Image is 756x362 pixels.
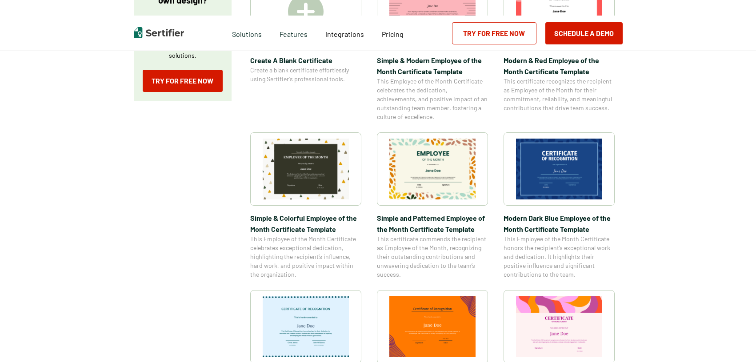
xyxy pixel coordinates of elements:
[250,66,361,84] span: Create a blank certificate effortlessly using Sertifier’s professional tools.
[377,55,488,77] span: Simple & Modern Employee of the Month Certificate Template
[143,70,223,92] a: Try for Free Now
[545,22,623,44] button: Schedule a Demo
[382,30,404,38] span: Pricing
[377,212,488,235] span: Simple and Patterned Employee of the Month Certificate Template
[504,55,615,77] span: Modern & Red Employee of the Month Certificate Template
[504,235,615,279] span: This Employee of the Month Certificate honors the recipient’s exceptional work and dedication. It...
[382,28,404,39] a: Pricing
[250,235,361,279] span: This Employee of the Month Certificate celebrates exceptional dedication, highlighting the recipi...
[263,139,349,199] img: Simple & Colorful Employee of the Month Certificate Template
[250,55,361,66] span: Create A Blank Certificate
[134,27,184,38] img: Sertifier | Digital Credentialing Platform
[504,132,615,279] a: Modern Dark Blue Employee of the Month Certificate TemplateModern Dark Blue Employee of the Month...
[377,235,488,279] span: This certificate commends the recipient as Employee of the Month, recognizing their outstanding c...
[377,132,488,279] a: Simple and Patterned Employee of the Month Certificate TemplateSimple and Patterned Employee of t...
[232,28,262,39] span: Solutions
[325,30,364,38] span: Integrations
[389,296,476,357] img: Certificate of Recognition for Pastor
[263,296,349,357] img: Certificate of Recognition for Teachers Template
[452,22,536,44] a: Try for Free Now
[250,132,361,279] a: Simple & Colorful Employee of the Month Certificate TemplateSimple & Colorful Employee of the Mon...
[325,28,364,39] a: Integrations
[250,212,361,235] span: Simple & Colorful Employee of the Month Certificate Template
[389,139,476,199] img: Simple and Patterned Employee of the Month Certificate Template
[504,212,615,235] span: Modern Dark Blue Employee of the Month Certificate Template
[280,28,308,39] span: Features
[377,77,488,121] span: This Employee of the Month Certificate celebrates the dedication, achievements, and positive impa...
[504,77,615,112] span: This certificate recognizes the recipient as Employee of the Month for their commitment, reliabil...
[516,296,602,357] img: Certificate of Achievement for Preschool Template
[516,139,602,199] img: Modern Dark Blue Employee of the Month Certificate Template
